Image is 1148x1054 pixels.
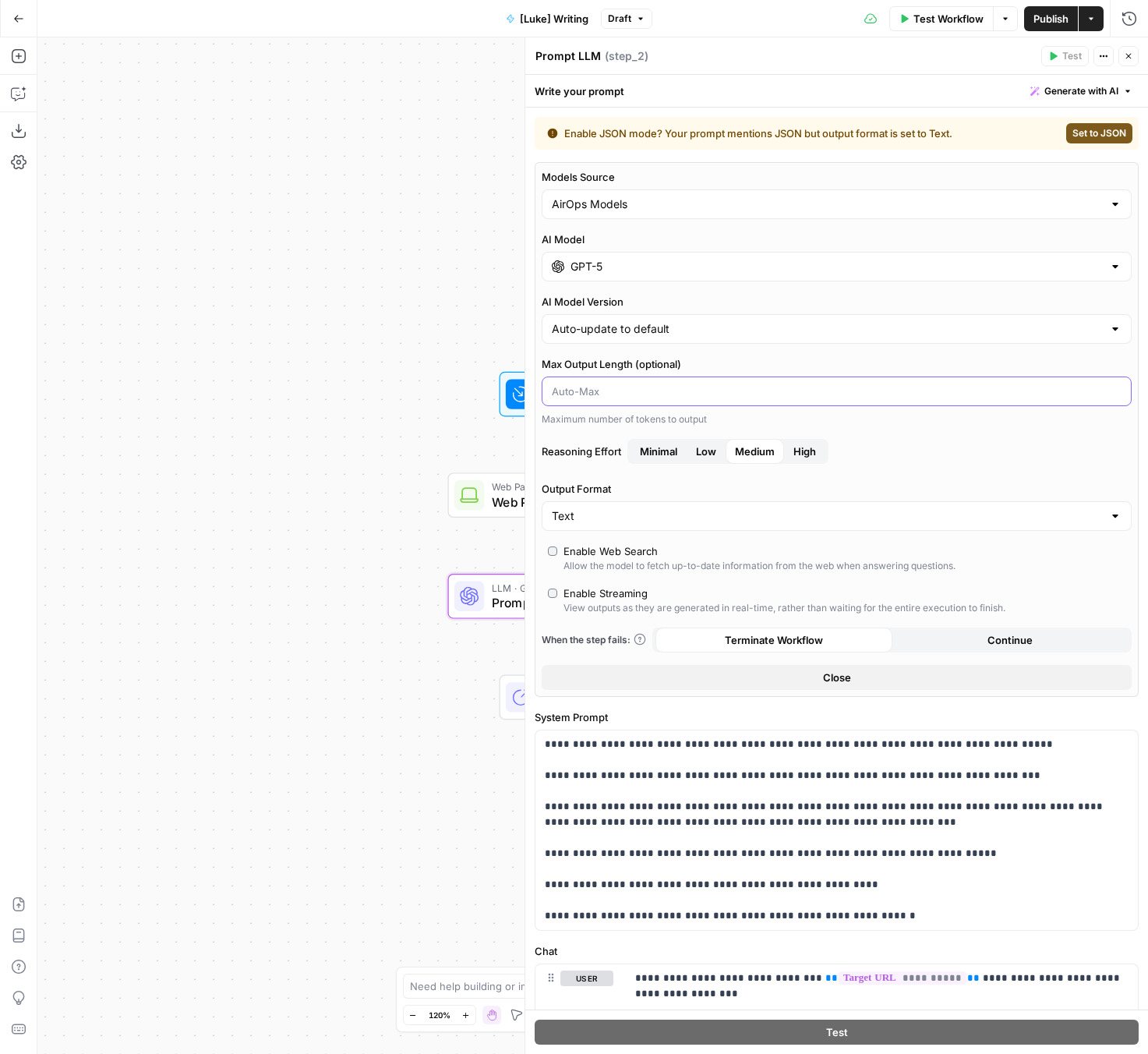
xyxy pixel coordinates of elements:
button: Test Workflow [889,6,993,31]
input: Text [552,508,1103,524]
label: Output Format [542,481,1132,497]
div: Enable Web Search [563,543,658,559]
div: LLM · GPT-5Prompt LLMStep 2 [448,574,738,619]
span: Test Workflow [913,11,984,27]
span: [Luke] Writing [520,11,588,27]
span: Test [826,1024,848,1040]
span: Draft [608,12,631,26]
span: Minimal [640,444,677,459]
button: Test [535,1020,1139,1045]
div: Web Page ScrapeWeb Page ScrapeStep 1 [448,472,738,518]
input: Auto-Max [552,384,1122,399]
input: Enable Web SearchAllow the model to fetch up-to-date information from the web when answering ques... [548,546,557,556]
span: Web Page Scrape [492,479,688,494]
span: ( step_2 ) [605,48,648,64]
label: AI Model Version [542,294,1132,309]
input: Select a model [570,259,1103,274]
span: Set to JSON [1072,126,1126,140]
button: Close [542,665,1132,690]
span: Terminate Workflow [725,632,823,648]
span: Publish [1033,11,1069,27]
span: Generate with AI [1044,84,1118,98]
button: Test [1041,46,1089,66]
div: Enable Streaming [563,585,648,601]
span: LLM · GPT-5 [492,580,671,595]
button: Reasoning EffortMinimalLowMedium [784,439,825,464]
span: High [793,444,816,459]
button: [Luke] Writing [496,6,598,31]
button: Draft [601,9,652,29]
span: Web Page Scrape [492,493,688,511]
span: Close [823,670,851,685]
button: Reasoning EffortLowMediumHigh [631,439,687,464]
label: Models Source [542,169,1132,185]
span: 120% [429,1009,450,1021]
div: EndOutput [448,675,738,720]
div: Allow the model to fetch up-to-date information from the web when answering questions. [563,559,955,573]
div: Maximum number of tokens to output [542,412,1132,426]
button: Generate with AI [1024,81,1139,101]
label: Max Output Length (optional) [542,356,1132,372]
button: Publish [1024,6,1078,31]
div: WorkflowSet InputsInputs [448,372,738,417]
button: Set to JSON [1066,123,1132,143]
span: Medium [735,444,775,459]
input: Auto-update to default [552,321,1103,337]
label: Chat [535,943,1139,959]
div: View outputs as they are generated in real-time, rather than waiting for the entire execution to ... [563,601,1005,615]
textarea: Prompt LLM [535,48,601,64]
button: user [560,971,613,986]
button: Continue [892,628,1129,653]
span: Continue [987,632,1033,648]
div: Write your prompt [525,75,1148,107]
label: System Prompt [535,709,1139,725]
span: Test [1062,49,1082,63]
span: Low [696,444,716,459]
input: AirOps Models [552,196,1103,212]
label: AI Model [542,232,1132,247]
div: Enable JSON mode? Your prompt mentions JSON but output format is set to Text. [547,126,1006,141]
span: Prompt LLM [492,593,671,612]
button: Reasoning EffortMinimalMediumHigh [687,439,726,464]
input: Enable StreamingView outputs as they are generated in real-time, rather than waiting for the enti... [548,589,557,598]
label: Reasoning Effort [542,439,1132,464]
a: When the step fails: [542,633,646,647]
